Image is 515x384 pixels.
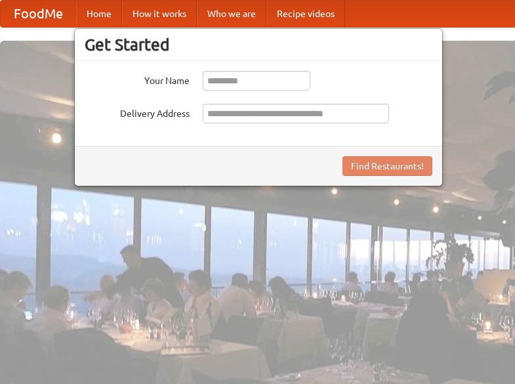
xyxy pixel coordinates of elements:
[85,71,190,87] label: Your Name
[342,156,432,176] button: Find Restaurants!
[122,1,197,27] a: How it works
[76,1,122,27] a: Home
[197,1,266,27] a: Who we are
[85,104,190,120] label: Delivery Address
[1,1,76,27] a: FoodMe
[85,35,432,54] h3: Get Started
[266,1,345,27] a: Recipe videos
